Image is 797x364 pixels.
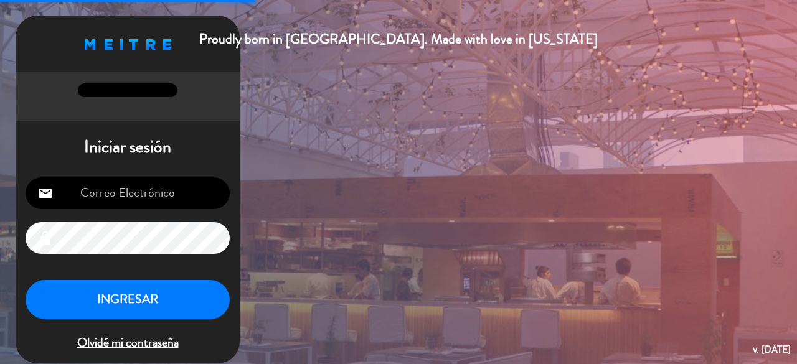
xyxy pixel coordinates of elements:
[16,137,240,158] h1: Iniciar sesión
[26,177,230,209] input: Correo Electrónico
[38,231,53,246] i: lock
[38,186,53,201] i: email
[753,341,791,358] div: v. [DATE]
[26,280,230,319] button: INGRESAR
[26,333,230,353] span: Olvidé mi contraseña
